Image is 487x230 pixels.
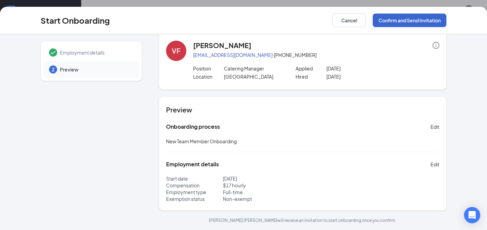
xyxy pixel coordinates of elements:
a: [EMAIL_ADDRESS][DOMAIN_NAME] [193,52,273,58]
div: Open Intercom Messenger [464,207,480,223]
span: Employment details [60,49,132,56]
button: Cancel [332,14,366,27]
p: [GEOGRAPHIC_DATA] [224,73,285,80]
p: Compensation [166,182,223,189]
h3: Start Onboarding [41,15,110,26]
h5: Onboarding process [166,123,220,130]
p: Non-exempt [223,195,303,202]
p: [DATE] [326,65,388,72]
p: [PERSON_NAME] [PERSON_NAME] will receive an invitation to start onboarding once you confirm. [159,217,446,223]
button: Edit [431,159,439,170]
p: [DATE] [223,175,303,182]
p: Exemption status [166,195,223,202]
h4: Preview [166,105,439,114]
p: [DATE] [326,73,388,80]
p: Employment type [166,189,223,195]
span: 2 [52,66,54,73]
span: info-circle [433,42,439,49]
p: Position [193,65,224,72]
span: Edit [431,123,439,130]
p: Hired [296,73,326,80]
span: Preview [60,66,132,73]
span: Edit [431,161,439,168]
h4: [PERSON_NAME] [193,41,251,50]
p: Catering Manager [224,65,285,72]
button: Edit [431,121,439,132]
h5: Employment details [166,161,219,168]
p: Start date [166,175,223,182]
button: Confirm and Send Invitation [373,14,446,27]
p: Applied [296,65,326,72]
p: $ 17 hourly [223,182,303,189]
div: VF [172,46,181,56]
p: Location [193,73,224,80]
p: · [PHONE_NUMBER] [193,51,439,58]
p: Full-time [223,189,303,195]
svg: Checkmark [49,48,57,57]
span: New Team Member Onboarding [166,138,237,144]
